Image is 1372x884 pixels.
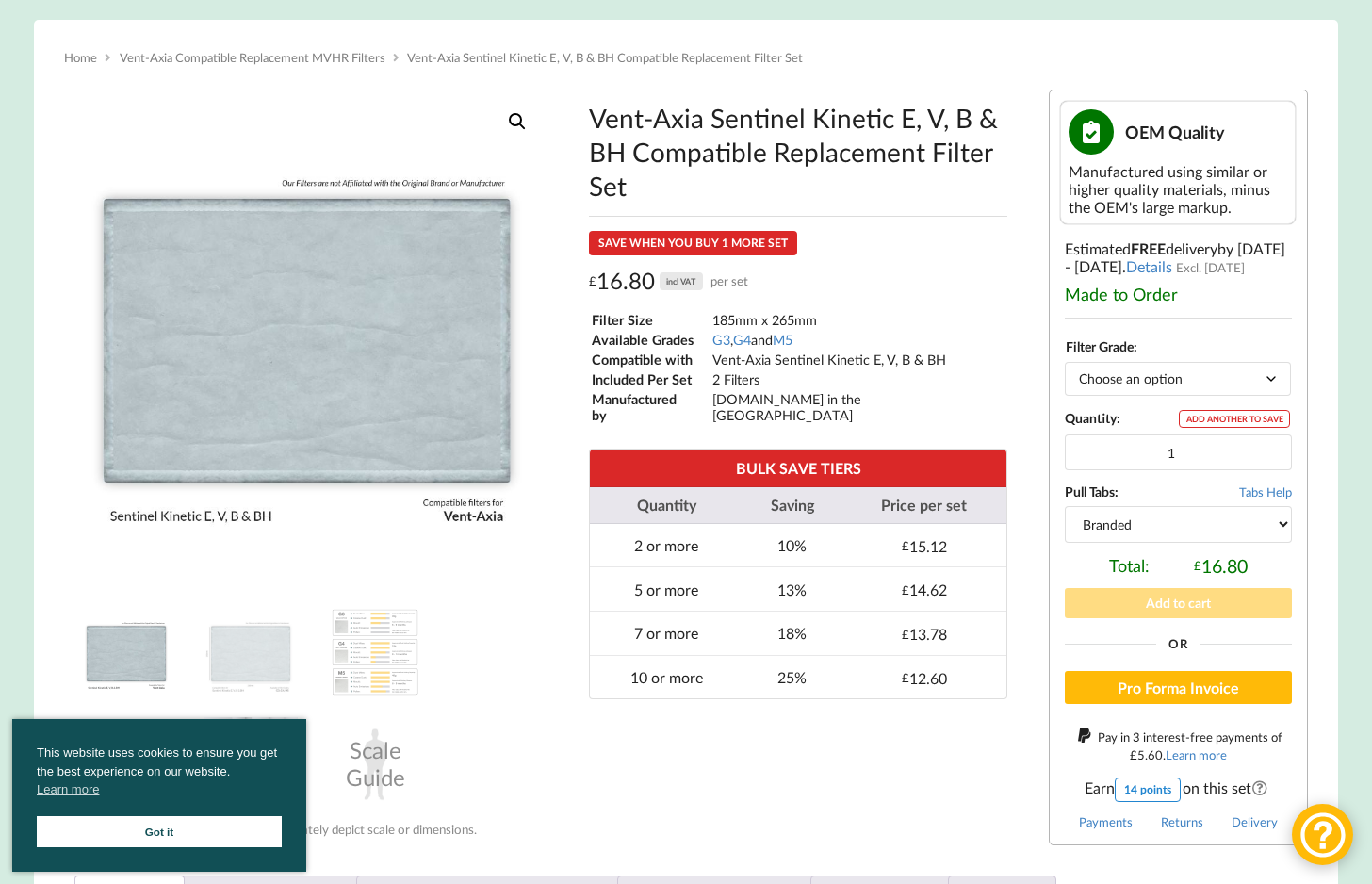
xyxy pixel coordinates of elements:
[12,719,306,872] div: cookieconsent
[64,822,548,837] div: Product photos may not accurately depict scale or dimensions.
[902,582,909,598] span: £
[500,105,534,139] a: View full-screen image gallery
[37,744,282,804] span: This website uses cookies to ensure you get the best experience on our website.
[79,717,173,811] img: MVHR Filter with a Black Tag
[1126,257,1172,275] a: Details
[37,816,282,847] a: Got it cookie
[1065,483,1119,499] b: Pull Tabs:
[743,655,841,699] td: 25%
[1125,122,1225,142] span: OEM Quality
[64,50,97,65] a: Home
[1049,90,1307,845] div: Estimated delivery .
[120,50,385,65] a: Vent-Axia Compatible Replacement MVHR Filters
[1066,338,1134,354] label: Filter Grade
[204,717,298,811] img: Installing an MVHR Filter
[743,524,841,567] td: 10%
[590,566,742,611] td: 5 or more
[1065,638,1291,650] div: Or
[711,390,1006,424] td: [DOMAIN_NAME] in the [GEOGRAPHIC_DATA]
[1194,558,1201,573] span: £
[1065,588,1291,617] button: Add to cart
[589,267,748,296] div: 16.80
[589,231,797,255] div: SAVE WHEN YOU BUY 1 MORE SET
[1131,239,1166,257] b: FREE
[590,450,1006,486] th: BULK SAVE TIERS
[743,611,841,655] td: 18%
[902,538,909,553] span: £
[710,267,748,296] span: per set
[1079,814,1133,829] a: Payments
[590,524,742,567] td: 2 or more
[407,50,803,65] span: Vent-Axia Sentinel Kinetic E, V, B & BH Compatible Replacement Filter Set
[773,332,792,348] a: M5
[204,605,298,699] img: Dimensions and Filter Grade of the Vent-Axia Sentinel Kinetic E, V, B & BH Compatible MVHR Filter...
[902,669,947,687] div: 12.60
[591,331,709,349] td: Available Grades
[589,101,1007,203] h1: Vent-Axia Sentinel Kinetic E, V, B & BH Compatible Replacement Filter Set
[712,332,730,348] a: G3
[733,332,751,348] a: G4
[902,670,909,685] span: £
[1098,729,1282,762] span: Pay in 3 interest-free payments of .
[1166,747,1227,762] a: Learn more
[590,487,742,524] th: Quantity
[1232,814,1278,829] a: Delivery
[711,351,1006,368] td: Vent-Axia Sentinel Kinetic E, V, B & BH
[743,487,841,524] th: Saving
[590,611,742,655] td: 7 or more
[1130,747,1163,762] div: 5.60
[1179,410,1290,428] div: ADD ANOTHER TO SAVE
[711,311,1006,329] td: 185mm x 265mm
[591,351,709,368] td: Compatible with
[711,370,1006,388] td: 2 Filters
[1065,239,1285,275] span: by [DATE] - [DATE]
[902,627,909,642] span: £
[1194,555,1248,577] div: 16.80
[590,655,742,699] td: 10 or more
[902,581,947,598] div: 14.62
[1161,814,1203,829] a: Returns
[1065,778,1291,802] span: Earn on this set
[591,311,709,329] td: Filter Size
[841,487,1006,524] th: Price per set
[1130,747,1137,762] span: £
[1115,778,1181,802] div: 14 points
[591,370,709,388] td: Included Per Set
[660,272,703,290] div: incl VAT
[1065,284,1291,304] div: Made to Order
[591,390,709,424] td: Manufactured by
[902,537,947,555] div: 15.12
[1065,671,1291,705] button: Pro Forma Invoice
[711,331,1006,349] td: , and
[328,605,422,699] img: A Table showing a comparison between G3, G4 and M5 for MVHR Filters and their efficiency at captu...
[743,566,841,611] td: 13%
[79,605,173,699] img: Vent-Axia Sentinel Kinetic E, V, B & BH Compatible MVHR Filter Replacement Set from MVHR.shop
[1109,555,1150,577] span: Total:
[1176,260,1245,275] span: Excl. [DATE]
[37,780,99,799] a: cookies - Learn more
[1065,434,1291,470] input: Product quantity
[328,717,422,811] div: Scale Guide
[902,625,947,643] div: 13.78
[1239,484,1292,499] span: Tabs Help
[1069,162,1287,216] div: Manufactured using similar or higher quality materials, minus the OEM's large markup.
[589,267,596,296] span: £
